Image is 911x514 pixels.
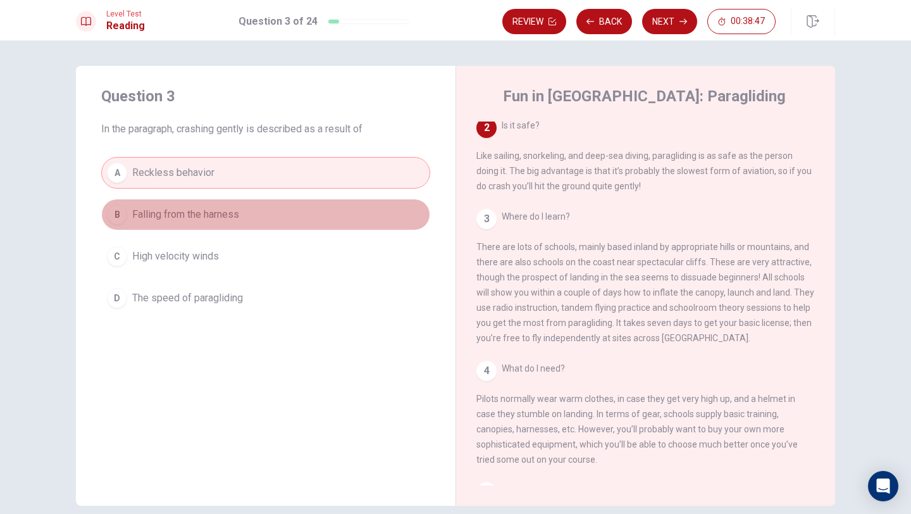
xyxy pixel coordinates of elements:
div: A [107,163,127,183]
button: AReckless behavior [101,157,430,189]
span: What do I need? Pilots normally wear warm clothes, in case they get very high up, and a helmet in... [476,363,798,465]
span: The speed of paragliding [132,291,243,306]
h4: Question 3 [101,86,430,106]
button: Review [502,9,566,34]
button: Back [576,9,632,34]
span: Where do I learn? There are lots of schools, mainly based inland by appropriate hills or mountain... [476,211,814,343]
span: High velocity winds [132,249,219,264]
button: BFalling from the harness [101,199,430,230]
div: C [107,246,127,266]
span: Is it safe? Like sailing, snorkeling, and deep-sea diving, paragliding is as safe as the person d... [476,120,812,191]
div: B [107,204,127,225]
div: 4 [476,361,497,381]
button: 00:38:47 [707,9,776,34]
h1: Question 3 of 24 [239,14,318,29]
button: CHigh velocity winds [101,241,430,272]
h4: Fun in [GEOGRAPHIC_DATA]: Paragliding [503,86,786,106]
span: In the paragraph, crashing gently is described as a result of [101,122,430,137]
span: Falling from the harness [132,207,239,222]
div: 2 [476,118,497,138]
h1: Reading [106,18,145,34]
div: 5 [476,482,497,503]
span: Level Test [106,9,145,18]
div: D [107,288,127,308]
button: Next [642,9,697,34]
div: 3 [476,209,497,229]
span: 00:38:47 [731,16,765,27]
button: DThe speed of paragliding [101,282,430,314]
span: Reckless behavior [132,165,214,180]
div: Open Intercom Messenger [868,471,898,501]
